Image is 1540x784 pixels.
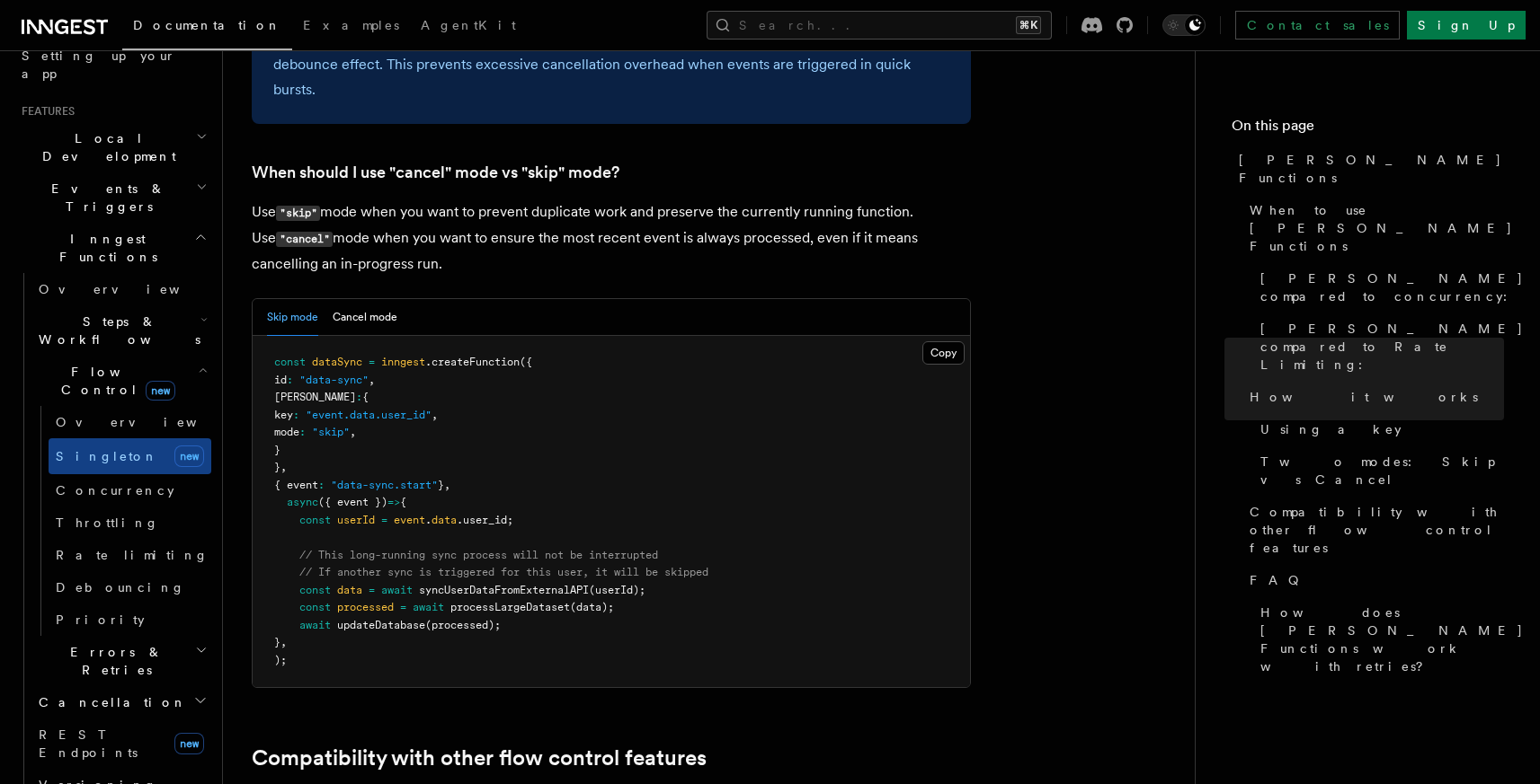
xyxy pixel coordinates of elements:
[49,406,211,438] a: Overview
[49,507,211,539] a: Throttling
[457,514,513,526] span: .user_id;
[1260,320,1524,374] span: [PERSON_NAME] compared to Rate Limiting:
[14,129,196,165] span: Local Development
[31,693,187,711] span: Cancellation
[287,374,293,386] span: :
[56,612,145,627] span: Priority
[381,514,387,526] span: =
[49,571,211,603] a: Debouncing
[369,374,375,386] span: ,
[333,299,397,336] button: Cancel mode
[1242,381,1504,413] a: How it works
[425,356,520,368] span: .createFunction
[274,374,287,386] span: id
[274,654,287,666] span: );
[31,305,211,356] button: Steps & Workflows
[14,223,211,273] button: Inngest Functions
[400,496,406,508] span: {
[39,727,138,760] span: REST Endpoints
[1250,201,1513,255] span: When to use [PERSON_NAME] Functions
[425,514,432,526] span: .
[303,18,399,32] span: Examples
[350,426,356,438] span: ,
[369,584,375,596] span: =
[1253,262,1504,313] a: [PERSON_NAME] compared to concurrency:
[122,5,292,50] a: Documentation
[299,619,331,631] span: await
[292,5,410,48] a: Examples
[299,584,331,596] span: const
[280,636,287,648] span: ,
[49,474,211,507] a: Concurrency
[56,483,174,498] span: Concurrency
[14,104,75,119] span: Features
[1250,571,1308,589] span: FAQ
[274,391,356,403] span: [PERSON_NAME]
[287,496,318,508] span: async
[299,566,708,578] span: // If another sync is triggered for this user, it will be skipped
[444,479,450,491] span: ,
[381,356,425,368] span: inngest
[312,426,350,438] span: "skip"
[589,584,645,596] span: (userId);
[14,122,211,172] button: Local Development
[410,5,527,48] a: AgentKit
[394,514,425,526] span: event
[707,11,1052,40] button: Search...⌘K
[356,391,362,403] span: :
[1242,564,1504,596] a: FAQ
[337,601,394,613] span: processed
[252,199,971,277] p: Use mode when you want to prevent duplicate work and preserve the currently running function. Use...
[570,601,614,613] span: (data);
[381,584,413,596] span: await
[1242,496,1504,564] a: Compatibility with other flow control features
[133,18,281,32] span: Documentation
[1232,115,1504,144] h4: On this page
[362,391,369,403] span: {
[299,549,658,561] span: // This long-running sync process will not be interrupted
[31,406,211,636] div: Flow Controlnew
[331,479,438,491] span: "data-sync.start"
[14,172,211,223] button: Events & Triggers
[1260,453,1504,489] span: Two modes: Skip vs Cancel
[432,409,438,421] span: ,
[1260,603,1524,675] span: How does [PERSON_NAME] Functions work with retries?
[421,18,516,32] span: AgentKit
[174,733,204,754] span: new
[438,479,444,491] span: }
[31,273,211,305] a: Overview
[1253,413,1504,445] a: Using a key
[252,745,707,771] a: Compatibility with other flow control features
[49,539,211,571] a: Rate limiting
[274,356,306,368] span: const
[274,426,299,438] span: mode
[299,374,369,386] span: "data-sync"
[1407,11,1526,40] a: Sign Up
[1260,269,1524,305] span: [PERSON_NAME] compared to concurrency:
[1162,14,1206,36] button: Toggle dark mode
[56,515,159,530] span: Throttling
[450,601,570,613] span: processLargeDataset
[31,636,211,686] button: Errors & Retries
[274,461,280,473] span: }
[31,356,211,406] button: Flow Controlnew
[280,461,287,473] span: ,
[31,686,211,718] button: Cancellation
[369,356,375,368] span: =
[1250,388,1478,406] span: How it works
[14,180,196,216] span: Events & Triggers
[1253,445,1504,496] a: Two modes: Skip vs Cancel
[1242,194,1504,262] a: When to use [PERSON_NAME] Functions
[146,381,175,401] span: new
[274,444,280,456] span: }
[337,619,425,631] span: updateDatabase
[1239,151,1504,187] span: [PERSON_NAME] Functions
[299,514,331,526] span: const
[400,601,406,613] span: =
[1253,313,1504,381] a: [PERSON_NAME] compared to Rate Limiting:
[276,206,320,221] code: "skip"
[274,636,280,648] span: }
[56,548,209,562] span: Rate limiting
[49,438,211,474] a: Singletonnew
[293,409,299,421] span: :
